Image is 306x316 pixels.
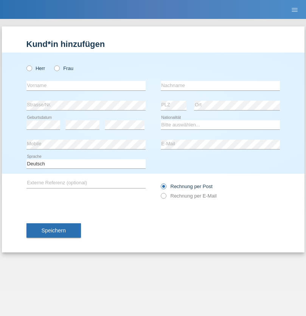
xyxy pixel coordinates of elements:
input: Rechnung per Post [161,184,166,193]
h1: Kund*in hinzufügen [26,39,280,49]
i: menu [291,6,298,14]
a: menu [287,7,302,12]
label: Rechnung per Post [161,184,213,189]
label: Frau [54,65,73,71]
span: Speichern [42,227,66,233]
input: Herr [26,65,31,70]
input: Rechnung per E-Mail [161,193,166,202]
input: Frau [54,65,59,70]
button: Speichern [26,223,81,238]
label: Rechnung per E-Mail [161,193,217,199]
label: Herr [26,65,45,71]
